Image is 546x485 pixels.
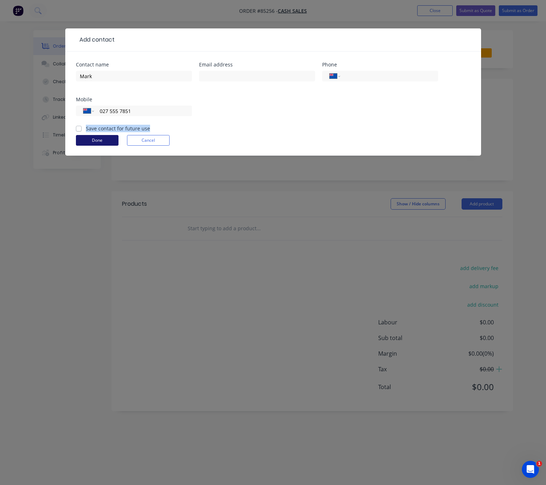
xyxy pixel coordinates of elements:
[76,62,192,67] div: Contact name
[536,461,542,467] span: 1
[76,135,118,146] button: Done
[127,135,170,146] button: Cancel
[76,36,115,44] div: Add contact
[322,62,438,67] div: Phone
[76,97,192,102] div: Mobile
[199,62,315,67] div: Email address
[86,125,150,132] label: Save contact for future use
[522,461,539,478] iframe: Intercom live chat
